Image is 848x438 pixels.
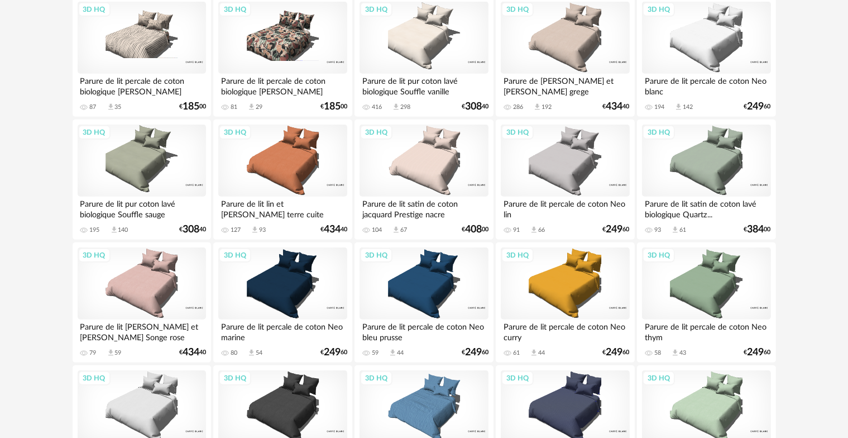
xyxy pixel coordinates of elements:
span: 308 [183,226,199,234]
div: 286 [513,103,523,111]
span: 249 [748,349,764,356]
div: Parure de lit satin de coton jacquard Prestige nacre [360,197,488,219]
a: 3D HQ Parure de lit percale de coton Neo marine 80 Download icon 54 €24960 [213,242,352,363]
div: 61 [513,349,520,357]
div: € 40 [462,103,488,111]
div: 3D HQ [78,125,111,140]
span: 249 [465,349,482,356]
div: 192 [542,103,552,111]
span: 185 [183,103,199,111]
span: Download icon [671,349,679,357]
div: € 00 [320,103,347,111]
div: 61 [679,226,686,234]
div: 3D HQ [78,371,111,385]
div: Parure de lit percale de coton Neo thym [642,320,770,342]
div: 66 [538,226,545,234]
div: 29 [256,103,262,111]
span: Download icon [530,226,538,234]
div: 3D HQ [219,125,251,140]
span: Download icon [389,349,397,357]
div: 79 [90,349,97,357]
div: Parure de lit percale de coton Neo marine [218,320,347,342]
div: 3D HQ [501,2,534,17]
a: 3D HQ Parure de lit satin de coton lavé biologique Quartz... 93 Download icon 61 €38400 [637,120,775,240]
div: 127 [231,226,241,234]
div: 416 [372,103,382,111]
div: 43 [679,349,686,357]
div: Parure de lit pur coton lavé biologique Souffle vanille [360,74,488,96]
div: 44 [538,349,545,357]
div: 3D HQ [643,371,675,385]
span: Download icon [533,103,542,111]
div: 3D HQ [501,125,534,140]
span: 249 [324,349,341,356]
div: Parure de lit lin et [PERSON_NAME] terre cuite [218,197,347,219]
a: 3D HQ Parure de lit pur coton lavé biologique Souffle sauge 195 Download icon 140 €30840 [73,120,211,240]
div: 3D HQ [360,371,392,385]
span: 434 [606,103,623,111]
div: Parure de lit [PERSON_NAME] et [PERSON_NAME] Songe rose cendré [78,320,206,342]
a: 3D HQ Parure de lit percale de coton Neo curry 61 Download icon 44 €24960 [496,242,634,363]
span: Download icon [110,226,118,234]
div: 194 [654,103,664,111]
a: 3D HQ Parure de lit satin de coton jacquard Prestige nacre 104 Download icon 67 €40800 [354,120,493,240]
a: 3D HQ Parure de lit [PERSON_NAME] et [PERSON_NAME] Songe rose cendré 79 Download icon 59 €43440 [73,242,211,363]
div: € 00 [744,226,771,234]
span: 185 [324,103,341,111]
span: Download icon [674,103,683,111]
div: € 40 [320,226,347,234]
div: 3D HQ [643,248,675,263]
a: 3D HQ Parure de lit percale de coton Neo bleu prusse 59 Download icon 44 €24960 [354,242,493,363]
div: Parure de lit percale de coton Neo curry [501,320,629,342]
div: 93 [654,226,661,234]
div: 3D HQ [78,248,111,263]
span: 249 [606,226,623,234]
div: 91 [513,226,520,234]
div: Parure de lit percale de coton Neo blanc [642,74,770,96]
span: 434 [183,349,199,356]
div: Parure de lit percale de coton biologique [PERSON_NAME] [78,74,206,96]
span: Download icon [247,349,256,357]
span: Download icon [107,349,115,357]
span: Download icon [671,226,679,234]
span: 249 [748,103,764,111]
span: Download icon [392,226,400,234]
span: Download icon [392,103,400,111]
div: 80 [231,349,237,357]
div: € 60 [744,349,771,356]
div: Parure de lit percale de coton biologique [PERSON_NAME] [218,74,347,96]
div: € 60 [320,349,347,356]
span: Download icon [107,103,115,111]
span: 308 [465,103,482,111]
div: 58 [654,349,661,357]
div: € 60 [744,103,771,111]
div: Parure de lit satin de coton lavé biologique Quartz... [642,197,770,219]
div: 67 [400,226,407,234]
div: 298 [400,103,410,111]
div: Parure de lit pur coton lavé biologique Souffle sauge [78,197,206,219]
div: Parure de [PERSON_NAME] et [PERSON_NAME] grege [501,74,629,96]
div: 142 [683,103,693,111]
span: Download icon [530,349,538,357]
div: 87 [90,103,97,111]
div: € 40 [179,226,206,234]
div: 3D HQ [501,371,534,385]
div: 3D HQ [501,248,534,263]
div: 44 [397,349,404,357]
div: € 60 [462,349,488,356]
div: Parure de lit percale de coton Neo lin [501,197,629,219]
div: 81 [231,103,237,111]
span: 434 [324,226,341,234]
div: 35 [115,103,122,111]
div: € 60 [603,349,630,356]
div: € 60 [603,226,630,234]
div: € 40 [603,103,630,111]
div: 3D HQ [219,2,251,17]
span: Download icon [251,226,259,234]
span: 408 [465,226,482,234]
div: 195 [90,226,100,234]
div: 59 [372,349,379,357]
div: 3D HQ [360,248,392,263]
div: 140 [118,226,128,234]
div: 3D HQ [643,125,675,140]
